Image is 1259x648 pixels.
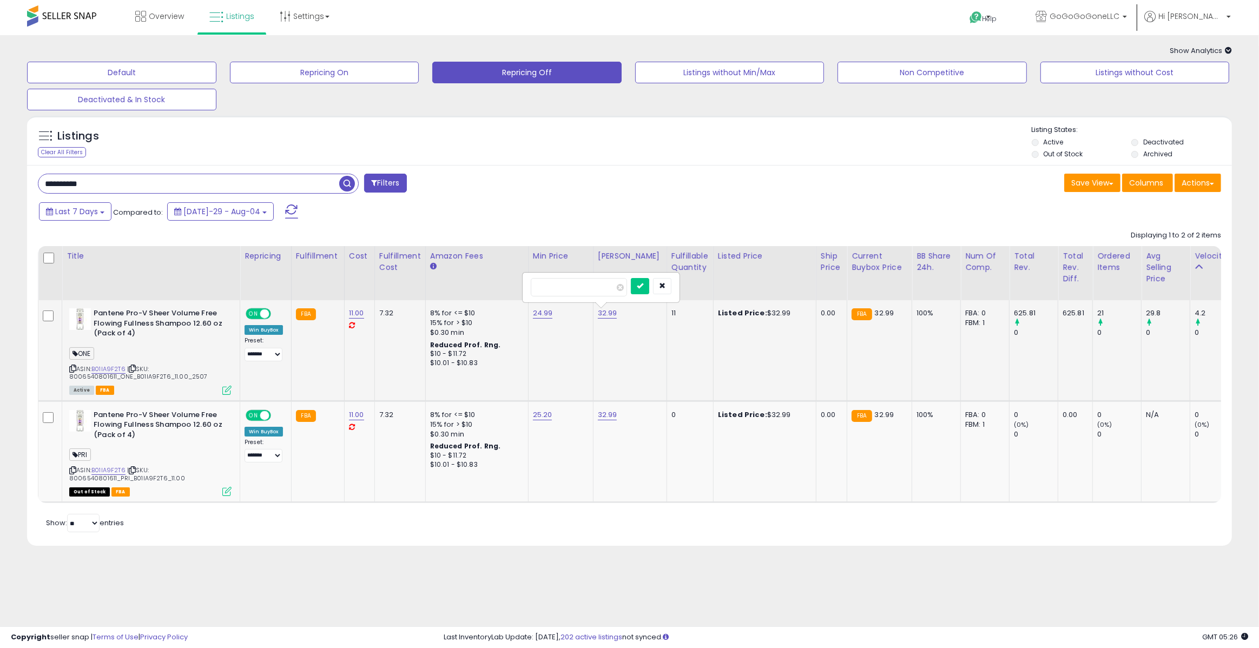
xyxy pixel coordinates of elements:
[1014,410,1058,420] div: 0
[69,308,232,394] div: ASIN:
[430,429,520,439] div: $0.30 min
[432,62,622,83] button: Repricing Off
[69,466,185,482] span: | SKU: 8006540801611_PRI_B01IA9F2T6_11.00
[430,250,524,262] div: Amazon Fees
[91,365,126,374] a: B01IA9F2T6
[718,410,808,420] div: $32.99
[269,309,287,319] span: OFF
[1097,250,1137,273] div: Ordered Items
[533,250,589,262] div: Min Price
[1014,429,1058,439] div: 0
[1014,308,1058,318] div: 625.81
[1146,250,1185,285] div: Avg Selling Price
[961,3,1018,35] a: Help
[1097,420,1112,429] small: (0%)
[27,89,216,110] button: Deactivated & In Stock
[245,325,283,335] div: Win BuyBox
[965,308,1001,318] div: FBA: 0
[269,411,287,420] span: OFF
[1032,125,1232,135] p: Listing States:
[349,308,364,319] a: 11.00
[965,318,1001,328] div: FBM: 1
[821,410,839,420] div: 0.00
[1195,410,1238,420] div: 0
[430,308,520,318] div: 8% for <= $10
[965,420,1001,429] div: FBM: 1
[113,207,163,217] span: Compared to:
[226,11,254,22] span: Listings
[296,250,340,262] div: Fulfillment
[430,328,520,338] div: $0.30 min
[46,518,124,528] span: Show: entries
[1097,328,1141,338] div: 0
[69,386,94,395] span: All listings currently available for purchase on Amazon
[39,202,111,221] button: Last 7 Days
[718,409,767,420] b: Listed Price:
[1063,410,1084,420] div: 0.00
[598,308,617,319] a: 32.99
[1146,328,1190,338] div: 0
[245,250,287,262] div: Repricing
[917,308,952,318] div: 100%
[430,441,501,451] b: Reduced Prof. Rng.
[1195,328,1238,338] div: 0
[1129,177,1163,188] span: Columns
[1195,250,1234,262] div: Velocity
[1050,11,1119,22] span: GoGoGoGoneLLC
[1195,429,1238,439] div: 0
[852,410,872,422] small: FBA
[245,427,283,437] div: Win BuyBox
[1063,308,1084,318] div: 625.81
[167,202,274,221] button: [DATE]-29 - Aug-04
[917,250,956,273] div: BB Share 24h.
[94,410,225,443] b: Pantene Pro-V Sheer Volume Free Flowing Fullness Shampoo 12.60 oz (Pack of 4)
[430,262,437,272] small: Amazon Fees.
[1143,137,1184,147] label: Deactivated
[1195,420,1210,429] small: (0%)
[1158,11,1223,22] span: Hi [PERSON_NAME]
[1063,250,1088,285] div: Total Rev. Diff.
[635,62,825,83] button: Listings without Min/Max
[69,365,208,381] span: | SKU: 8006540801611_ONE_B01IA9F2T6_11.00_2507
[38,147,86,157] div: Clear All Filters
[852,250,907,273] div: Current Buybox Price
[852,308,872,320] small: FBA
[1175,174,1221,192] button: Actions
[1014,420,1029,429] small: (0%)
[94,308,225,341] b: Pantene Pro-V Sheer Volume Free Flowing Fullness Shampoo 12.60 oz (Pack of 4)
[1195,308,1238,318] div: 4.2
[364,174,406,193] button: Filters
[69,487,110,497] span: All listings that are currently out of stock and unavailable for purchase on Amazon
[1170,45,1232,56] span: Show Analytics
[598,409,617,420] a: 32.99
[349,250,370,262] div: Cost
[430,349,520,359] div: $10 - $11.72
[55,206,98,217] span: Last 7 Days
[1131,230,1221,241] div: Displaying 1 to 2 of 2 items
[718,308,808,318] div: $32.99
[1143,149,1172,158] label: Archived
[245,439,283,463] div: Preset:
[27,62,216,83] button: Default
[875,409,894,420] span: 32.99
[379,308,417,318] div: 7.32
[917,410,952,420] div: 100%
[671,410,705,420] div: 0
[983,14,997,23] span: Help
[430,318,520,328] div: 15% for > $10
[183,206,260,217] span: [DATE]-29 - Aug-04
[111,487,130,497] span: FBA
[69,410,232,495] div: ASIN:
[430,460,520,470] div: $10.01 - $10.83
[1044,149,1083,158] label: Out of Stock
[247,411,260,420] span: ON
[430,451,520,460] div: $10 - $11.72
[91,466,126,475] a: B01IA9F2T6
[379,410,417,420] div: 7.32
[149,11,184,22] span: Overview
[821,250,842,273] div: Ship Price
[247,309,260,319] span: ON
[671,250,709,273] div: Fulfillable Quantity
[1040,62,1230,83] button: Listings without Cost
[1014,250,1053,273] div: Total Rev.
